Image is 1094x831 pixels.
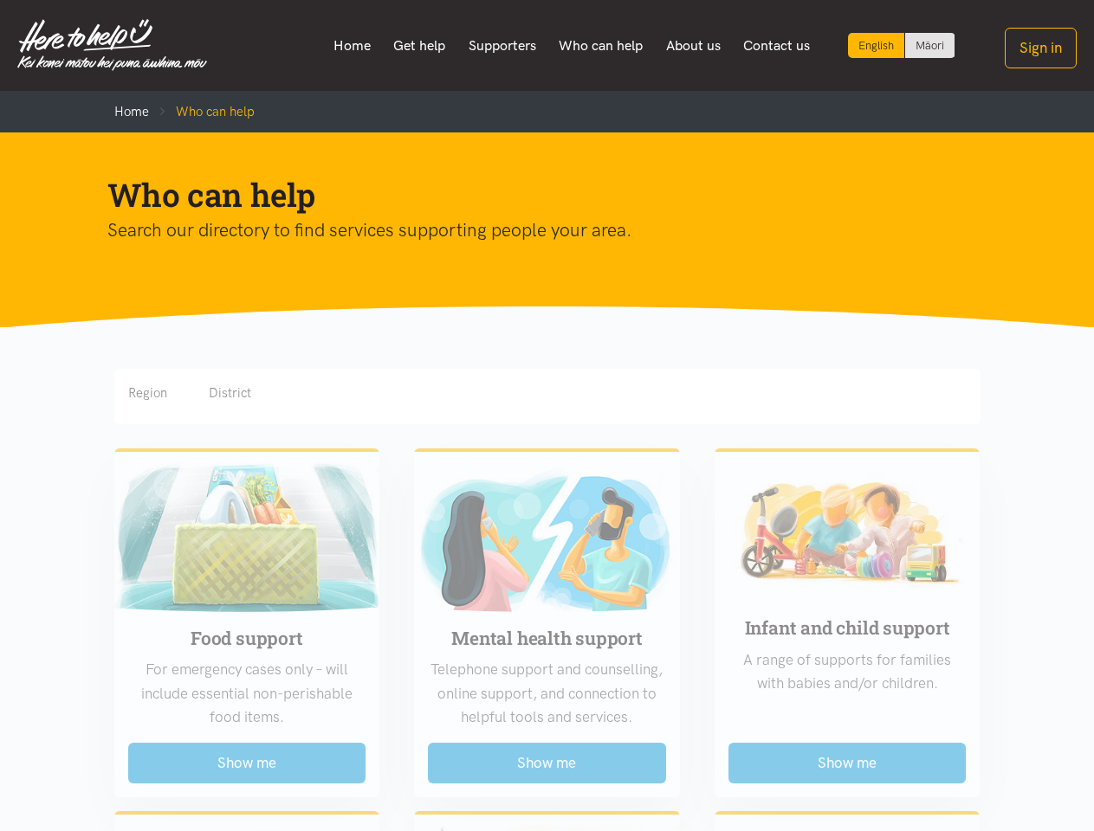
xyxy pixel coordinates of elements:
p: Search our directory to find services supporting people your area. [107,216,960,245]
a: Home [321,28,382,64]
a: Who can help [547,28,655,64]
div: Current language [848,33,905,58]
button: Sign in [1005,28,1077,68]
a: Switch to Te Reo Māori [905,33,955,58]
a: Home [114,104,149,119]
a: Supporters [456,28,547,64]
div: Language toggle [848,33,955,58]
a: Get help [382,28,457,64]
li: Who can help [149,101,255,122]
div: District [209,383,251,403]
div: Region [128,383,167,403]
a: Contact us [732,28,822,64]
a: About us [655,28,733,64]
img: Home [17,19,207,71]
h1: Who can help [107,174,960,216]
